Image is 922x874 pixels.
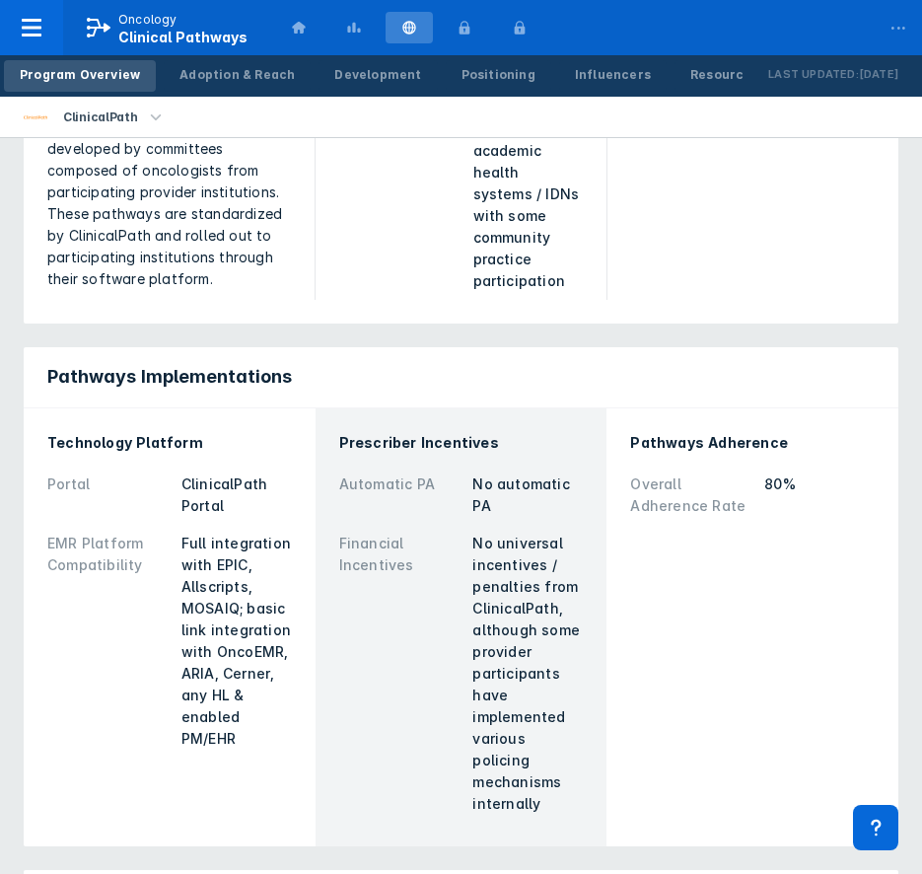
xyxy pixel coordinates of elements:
[339,432,584,454] div: Prescriber Incentives
[446,60,551,92] a: Positioning
[181,533,292,750] div: Full integration with EPIC, Allscripts, MOSAIQ; basic link integration with OncoEMR, ARIA, Cerner...
[47,365,292,389] span: Pathways Implementations
[47,473,170,517] div: Portal
[674,60,775,92] a: Resources
[461,66,535,84] div: Positioning
[179,66,295,84] div: Adoption & Reach
[47,432,292,454] div: Technology Platform
[334,66,421,84] div: Development
[55,104,145,131] div: ClinicalPath
[4,60,156,92] a: Program Overview
[879,3,918,44] div: ...
[473,97,584,292] div: Focus on providers & academic health systems / IDNs with some community practice participation
[118,11,177,29] p: Oncology
[118,29,248,45] span: Clinical Pathways
[630,432,875,454] div: Pathways Adherence
[47,51,291,290] div: Acquired by Elsevier in 18Q1 & re-branded as ClinicalPath (formerly Via Oncology) in 19Q4, Clinic...
[181,473,292,517] div: ClinicalPath Portal
[24,106,47,129] img: via-oncology
[472,473,583,517] div: No automatic PA
[690,66,759,84] div: Resources
[339,473,461,517] div: Automatic PA
[559,60,667,92] a: Influencers
[630,473,752,517] div: Overall Adherence Rate
[859,65,898,85] p: [DATE]
[472,533,583,815] div: No universal incentives / penalties from ClinicalPath, although some provider participants have i...
[319,60,437,92] a: Development
[853,805,898,850] div: Contact Support
[575,66,651,84] div: Influencers
[164,60,311,92] a: Adoption & Reach
[339,97,461,292] div: Customer Focus
[764,473,875,517] div: 80%
[47,533,170,750] div: EMR Platform Compatibility
[339,533,461,815] div: Financial Incentives
[768,65,859,85] p: Last Updated:
[20,66,140,84] div: Program Overview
